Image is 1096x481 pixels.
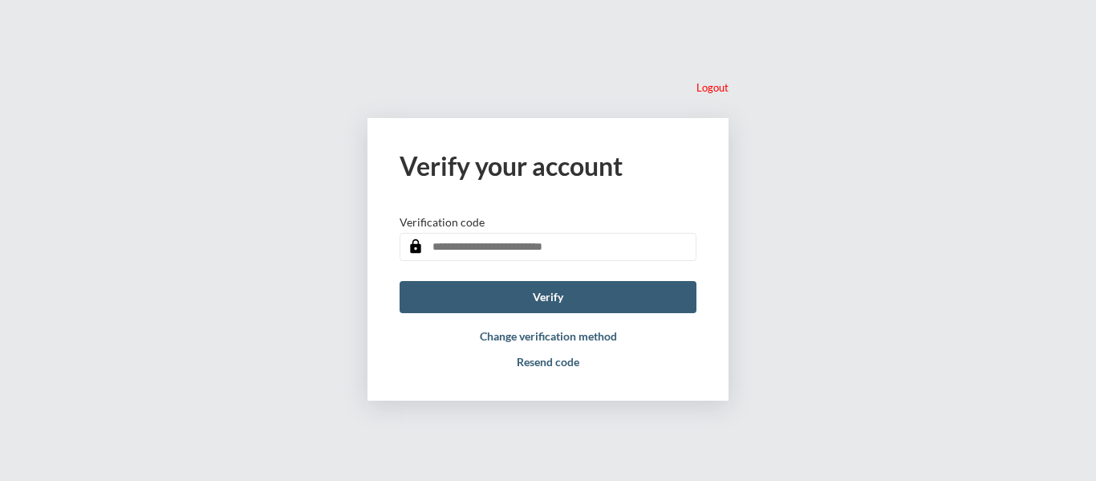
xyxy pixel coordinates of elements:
h2: Verify your account [400,150,696,181]
p: Verification code [400,215,485,229]
button: Verify [400,281,696,313]
button: Resend code [517,355,579,369]
p: Logout [696,81,729,94]
button: Change verification method [480,329,617,343]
